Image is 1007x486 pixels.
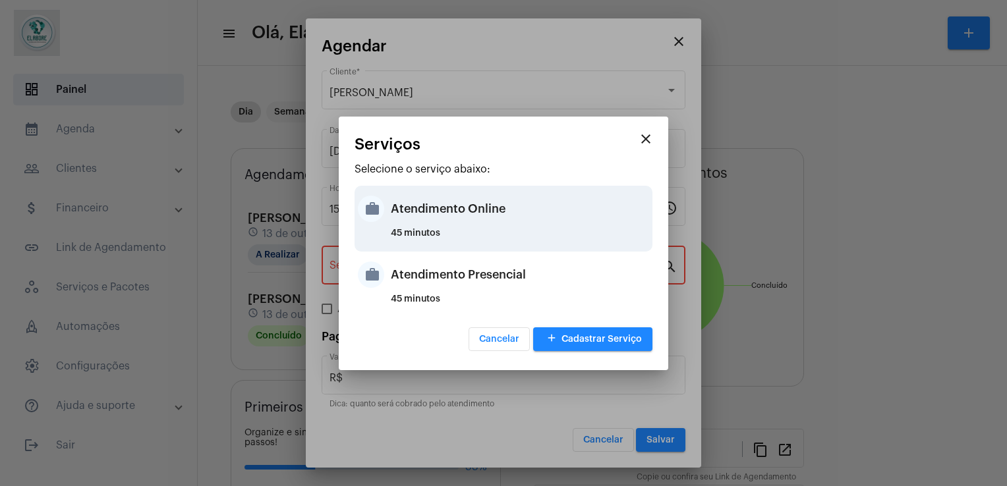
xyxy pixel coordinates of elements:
[358,196,384,222] mat-icon: work
[533,327,652,351] button: Cadastrar Serviço
[544,330,560,348] mat-icon: add
[391,229,649,248] div: 45 minutos
[391,294,649,314] div: 45 minutos
[638,131,654,147] mat-icon: close
[544,335,642,344] span: Cadastrar Serviço
[479,335,519,344] span: Cancelar
[469,327,530,351] button: Cancelar
[358,261,384,288] mat-icon: work
[391,255,649,294] div: Atendimento Presencial
[355,163,652,175] p: Selecione o serviço abaixo:
[355,136,420,153] span: Serviços
[391,189,649,229] div: Atendimento Online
